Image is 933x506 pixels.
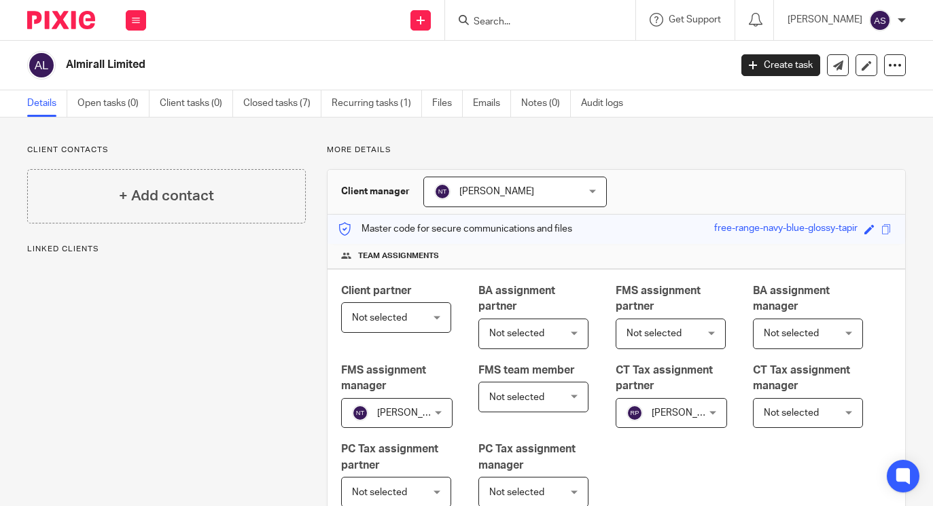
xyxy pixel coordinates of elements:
[478,285,555,312] span: BA assignment partner
[489,393,544,402] span: Not selected
[338,222,572,236] p: Master code for secure communications and files
[27,90,67,117] a: Details
[764,408,819,418] span: Not selected
[616,285,701,312] span: FMS assignment partner
[341,365,426,391] span: FMS assignment manager
[243,90,321,117] a: Closed tasks (7)
[77,90,149,117] a: Open tasks (0)
[764,329,819,338] span: Not selected
[27,51,56,79] img: svg%3E
[788,13,862,26] p: [PERSON_NAME]
[332,90,422,117] a: Recurring tasks (1)
[160,90,233,117] a: Client tasks (0)
[27,145,306,156] p: Client contacts
[66,58,590,72] h2: Almirall Limited
[459,187,534,196] span: [PERSON_NAME]
[432,90,463,117] a: Files
[489,329,544,338] span: Not selected
[616,365,713,391] span: CT Tax assignment partner
[341,444,438,470] span: PC Tax assignment partner
[669,15,721,24] span: Get Support
[27,244,306,255] p: Linked clients
[341,185,410,198] h3: Client manager
[581,90,633,117] a: Audit logs
[27,11,95,29] img: Pixie
[741,54,820,76] a: Create task
[352,405,368,421] img: svg%3E
[352,313,407,323] span: Not selected
[753,365,850,391] span: CT Tax assignment manager
[119,185,214,206] h4: + Add contact
[352,488,407,497] span: Not selected
[753,285,830,312] span: BA assignment manager
[327,145,906,156] p: More details
[652,408,726,418] span: [PERSON_NAME]
[869,10,891,31] img: svg%3E
[478,444,576,470] span: PC Tax assignment manager
[489,488,544,497] span: Not selected
[377,408,452,418] span: [PERSON_NAME]
[358,251,439,261] span: Team assignments
[473,90,511,117] a: Emails
[434,183,451,200] img: svg%3E
[627,329,682,338] span: Not selected
[341,285,412,296] span: Client partner
[714,221,858,237] div: free-range-navy-blue-glossy-tapir
[627,405,643,421] img: svg%3E
[521,90,571,117] a: Notes (0)
[478,365,575,376] span: FMS team member
[472,16,595,29] input: Search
